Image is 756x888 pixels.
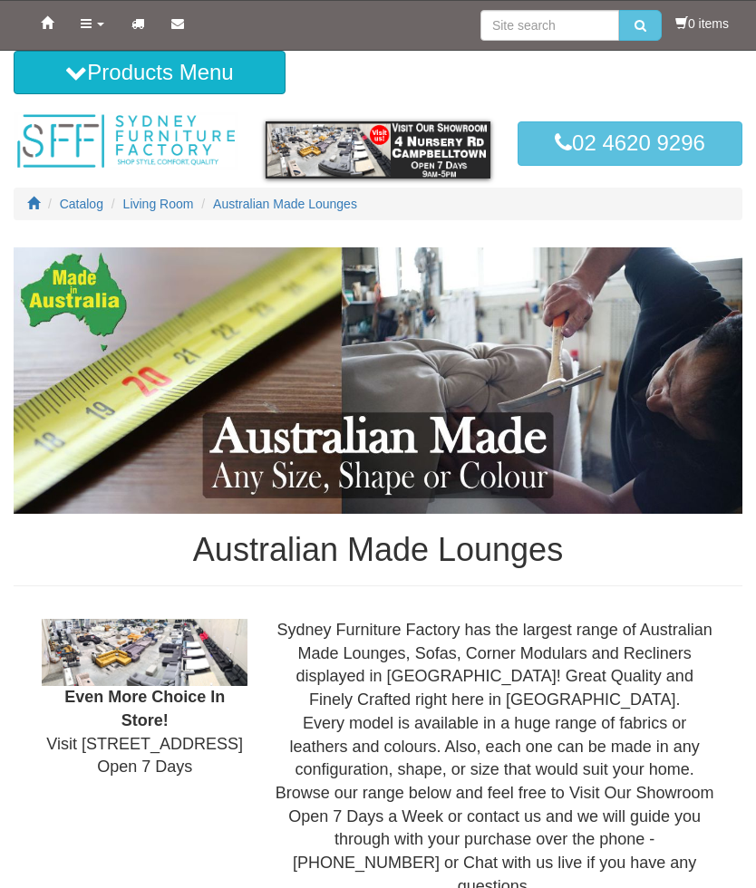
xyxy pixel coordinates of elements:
div: Visit [STREET_ADDRESS] Open 7 Days [28,619,261,779]
img: Showroom [42,619,247,686]
img: showroom.gif [266,121,490,178]
a: 02 4620 9296 [518,121,742,165]
button: Products Menu [14,51,286,94]
b: Even More Choice In Store! [64,688,225,729]
img: Sydney Furniture Factory [14,112,238,170]
img: Australian Made Lounges [14,247,742,515]
input: Site search [480,10,619,41]
li: 0 items [675,14,729,33]
a: Australian Made Lounges [213,197,357,211]
a: Catalog [60,197,103,211]
a: Living Room [123,197,194,211]
h1: Australian Made Lounges [14,532,742,568]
